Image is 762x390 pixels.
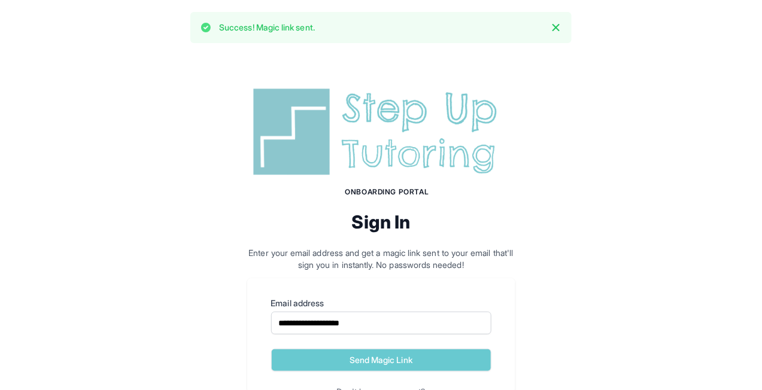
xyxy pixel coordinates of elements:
[271,297,491,309] label: Email address
[247,247,515,271] p: Enter your email address and get a magic link sent to your email that'll sign you in instantly. N...
[219,22,315,33] p: Success! Magic link sent.
[247,211,515,233] h2: Sign In
[271,349,491,371] button: Send Magic Link
[259,187,515,197] h1: Onboarding Portal
[247,84,515,180] img: Step Up Tutoring horizontal logo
